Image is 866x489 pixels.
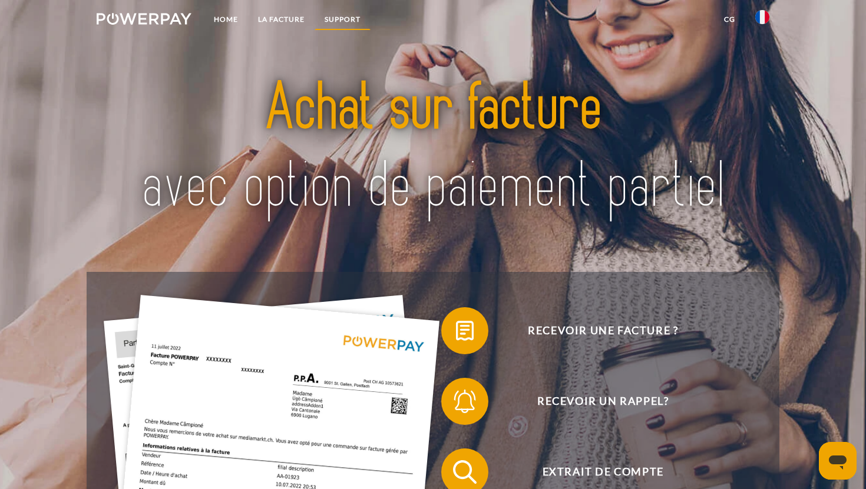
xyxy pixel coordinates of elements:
button: Recevoir une facture ? [441,307,748,354]
a: CG [714,9,745,30]
img: fr [755,10,769,24]
img: qb_search.svg [450,457,480,487]
a: Support [315,9,371,30]
a: LA FACTURE [248,9,315,30]
img: logo-powerpay-white.svg [97,13,191,25]
a: Home [204,9,248,30]
img: qb_bell.svg [450,387,480,416]
iframe: Bouton de lancement de la fenêtre de messagerie [819,442,857,480]
img: title-powerpay_fr.svg [130,49,736,246]
span: Recevoir une facture ? [459,307,748,354]
span: Recevoir un rappel? [459,378,748,425]
button: Recevoir un rappel? [441,378,748,425]
img: qb_bill.svg [450,316,480,345]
